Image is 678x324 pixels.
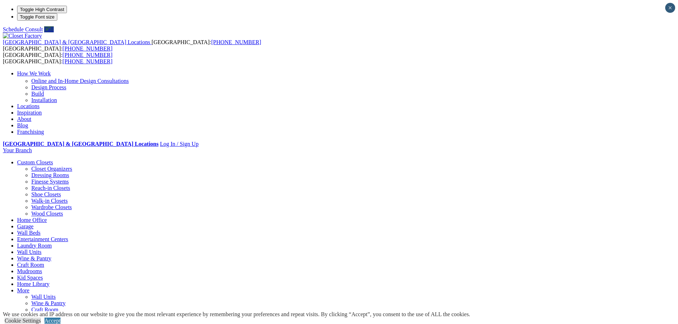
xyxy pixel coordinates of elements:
[20,14,54,20] span: Toggle Font size
[3,39,261,52] span: [GEOGRAPHIC_DATA]: [GEOGRAPHIC_DATA]:
[31,300,65,306] a: Wine & Pantry
[3,311,470,318] div: We use cookies and IP address on our website to give you the most relevant experience by remember...
[17,262,44,268] a: Craft Room
[17,103,40,109] a: Locations
[31,204,72,210] a: Wardrobe Closets
[17,70,51,76] a: How We Work
[17,275,43,281] a: Kid Spaces
[17,281,49,287] a: Home Library
[31,307,58,313] a: Craft Room
[3,26,43,32] a: Schedule Consult
[31,198,68,204] a: Walk-in Closets
[31,84,66,90] a: Design Process
[17,13,57,21] button: Toggle Font size
[31,91,44,97] a: Build
[17,122,28,128] a: Blog
[31,78,129,84] a: Online and In-Home Design Consultations
[31,211,63,217] a: Wood Closets
[17,230,41,236] a: Wall Beds
[44,318,61,324] a: Accept
[160,141,198,147] a: Log In / Sign Up
[17,287,30,293] a: More menu text will display only on big screen
[17,110,42,116] a: Inspiration
[31,172,69,178] a: Dressing Rooms
[31,191,61,197] a: Shoe Closets
[3,33,42,39] img: Closet Factory
[17,6,67,13] button: Toggle High Contrast
[63,52,112,58] a: [PHONE_NUMBER]
[211,39,261,45] a: [PHONE_NUMBER]
[17,159,53,165] a: Custom Closets
[17,268,42,274] a: Mudrooms
[3,141,158,147] a: [GEOGRAPHIC_DATA] & [GEOGRAPHIC_DATA] Locations
[17,129,44,135] a: Franchising
[17,236,68,242] a: Entertainment Centers
[3,52,112,64] span: [GEOGRAPHIC_DATA]: [GEOGRAPHIC_DATA]:
[44,26,54,32] a: Call
[31,179,69,185] a: Finesse Systems
[17,255,51,261] a: Wine & Pantry
[3,39,150,45] span: [GEOGRAPHIC_DATA] & [GEOGRAPHIC_DATA] Locations
[63,58,112,64] a: [PHONE_NUMBER]
[63,46,112,52] a: [PHONE_NUMBER]
[17,249,41,255] a: Wall Units
[17,243,52,249] a: Laundry Room
[20,7,64,12] span: Toggle High Contrast
[17,217,47,223] a: Home Office
[665,3,675,13] button: Close
[31,166,72,172] a: Closet Organizers
[31,185,70,191] a: Reach-in Closets
[5,318,41,324] a: Cookie Settings
[3,147,32,153] a: Your Branch
[3,39,152,45] a: [GEOGRAPHIC_DATA] & [GEOGRAPHIC_DATA] Locations
[31,97,57,103] a: Installation
[31,294,56,300] a: Wall Units
[17,116,31,122] a: About
[17,223,33,229] a: Garage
